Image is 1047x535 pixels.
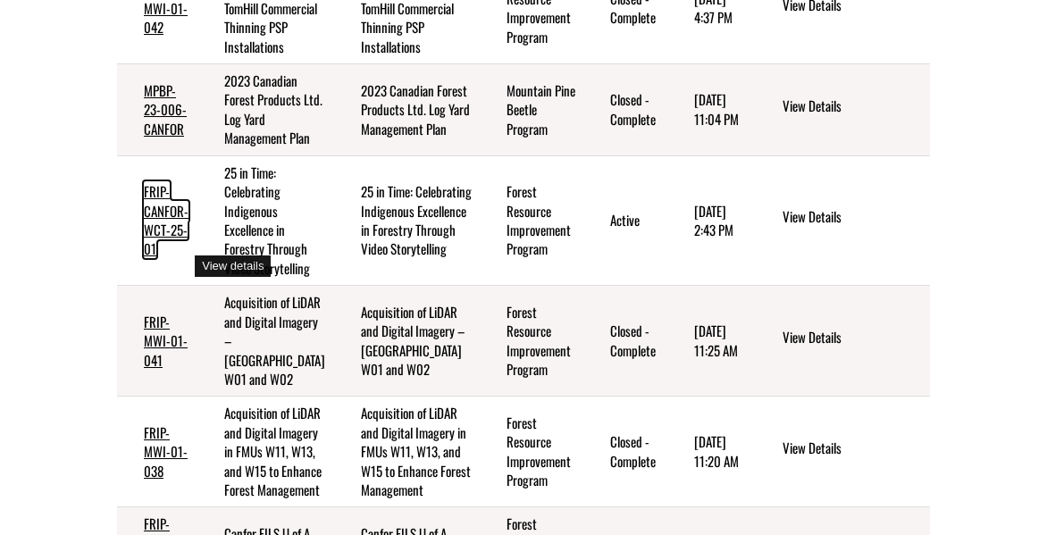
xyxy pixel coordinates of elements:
time: [DATE] 11:20 AM [694,431,739,470]
td: FRIP-MWI-01-038 [117,397,197,507]
td: Forest Resource Improvement Program [480,286,583,397]
td: action menu [753,64,930,156]
td: FRIP-MWI-01-041 [117,286,197,397]
td: Acquisition of LiDAR and Digital Imagery – White Zone W01 and W02 [197,286,333,397]
td: 2023 Canadian Forest Products Ltd. Log Yard Management Plan [197,64,333,156]
td: action menu [753,286,930,397]
td: Forest Resource Improvement Program [480,397,583,507]
td: MPBP-23-006-CANFOR [117,64,197,156]
td: FRIP-CANFOR-WCT-25-01 [117,155,197,286]
td: Closed - Complete [583,397,667,507]
td: Acquisition of LiDAR and Digital Imagery in FMUs W11, W13, and W15 to Enhance Forest Management [197,397,333,507]
td: 6/13/2024 11:04 PM [667,64,753,156]
td: Active [583,155,667,286]
a: FRIP-MWI-01-038 [144,422,188,481]
td: 5/14/2025 11:25 AM [667,286,753,397]
td: Closed - Complete [583,286,667,397]
a: View details [783,439,923,460]
td: 5/14/2025 11:20 AM [667,397,753,507]
a: FRIP-MWI-01-041 [144,312,188,370]
time: [DATE] 11:25 AM [694,321,738,359]
td: Acquisition of LiDAR and Digital Imagery – White Zone W01 and W02 [334,286,480,397]
td: 25 in Time: Celebrating Indigenous Excellence in Forestry Through Video Storytelling [334,155,480,286]
td: Acquisition of LiDAR and Digital Imagery in FMUs W11, W13, and W15 to Enhance Forest Management [334,397,480,507]
td: 25 in Time: Celebrating Indigenous Excellence in Forestry Through Video Storytelling [197,155,333,286]
td: 12/18/2024 2:43 PM [667,155,753,286]
td: Mountain Pine Beetle Program [480,64,583,156]
time: [DATE] 11:04 PM [694,89,739,128]
a: FRIP-CANFOR-WCT-25-01 [144,181,188,258]
a: View details [783,328,923,349]
td: action menu [753,397,930,507]
div: View details [195,255,271,278]
time: [DATE] 2:43 PM [694,201,733,239]
a: View details [783,207,923,229]
td: 2023 Canadian Forest Products Ltd. Log Yard Management Plan [334,64,480,156]
td: Forest Resource Improvement Program [480,155,583,286]
a: View details [783,96,923,118]
td: Closed - Complete [583,64,667,156]
td: action menu [753,155,930,286]
a: MPBP-23-006-CANFOR [144,80,187,138]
